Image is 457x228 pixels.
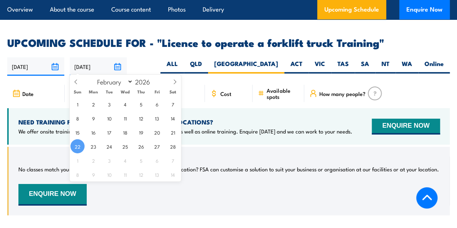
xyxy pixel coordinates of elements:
label: WA [396,60,418,74]
span: March 14, 2026 [166,167,180,181]
span: March 9, 2026 [86,167,100,181]
span: Cost [220,91,231,97]
span: March 6, 2026 [150,153,164,167]
span: February 13, 2026 [150,111,164,125]
span: March 3, 2026 [102,153,116,167]
span: Fri [149,89,165,94]
span: February 19, 2026 [134,125,148,139]
span: March 5, 2026 [134,153,148,167]
span: March 2, 2026 [86,153,100,167]
span: February 15, 2026 [70,125,85,139]
span: February 20, 2026 [150,125,164,139]
span: March 13, 2026 [150,167,164,181]
span: Sun [70,89,86,94]
span: March 1, 2026 [70,153,85,167]
span: February 10, 2026 [102,111,116,125]
h2: UPCOMING SCHEDULE FOR - "Licence to operate a forklift truck Training" [7,38,450,47]
label: Online [418,60,450,74]
label: [GEOGRAPHIC_DATA] [208,60,284,74]
span: Available spots [267,87,299,100]
p: We offer onsite training, training at our centres, multisite solutions as well as online training... [18,128,352,135]
span: February 28, 2026 [166,139,180,153]
input: From date [7,57,64,76]
label: ALL [160,60,184,74]
span: February 1, 2026 [70,97,85,111]
input: To date [70,57,127,76]
span: Wed [117,89,133,94]
label: QLD [184,60,208,74]
span: February 25, 2026 [118,139,132,153]
span: February 18, 2026 [118,125,132,139]
span: February 4, 2026 [118,97,132,111]
label: NT [375,60,396,74]
label: ACT [284,60,309,74]
span: February 16, 2026 [86,125,100,139]
span: February 26, 2026 [134,139,148,153]
label: VIC [309,60,331,74]
span: March 11, 2026 [118,167,132,181]
span: Thu [133,89,149,94]
input: Year [133,77,157,86]
span: March 12, 2026 [134,167,148,181]
span: How many people? [319,91,366,97]
span: February 6, 2026 [150,97,164,111]
span: February 23, 2026 [86,139,100,153]
span: Date [22,91,34,97]
p: Can’t find a date or location? FSA can customise a solution to suit your business or organisation... [129,166,439,173]
span: March 8, 2026 [70,167,85,181]
select: Month [94,77,133,86]
label: TAS [331,60,355,74]
span: February 9, 2026 [86,111,100,125]
span: Sat [165,89,181,94]
span: February 8, 2026 [70,111,85,125]
button: ENQUIRE NOW [372,119,440,135]
span: March 4, 2026 [118,153,132,167]
span: February 11, 2026 [118,111,132,125]
h4: NEED TRAINING FOR LARGER GROUPS OR MULTIPLE LOCATIONS? [18,118,352,126]
span: February 2, 2026 [86,97,100,111]
span: February 21, 2026 [166,125,180,139]
span: February 24, 2026 [102,139,116,153]
span: February 14, 2026 [166,111,180,125]
span: February 7, 2026 [166,97,180,111]
span: Tue [102,89,117,94]
span: February 3, 2026 [102,97,116,111]
span: February 12, 2026 [134,111,148,125]
span: February 27, 2026 [150,139,164,153]
span: March 10, 2026 [102,167,116,181]
span: February 5, 2026 [134,97,148,111]
span: March 7, 2026 [166,153,180,167]
span: February 17, 2026 [102,125,116,139]
label: SA [355,60,375,74]
p: No classes match your search criteria, sorry. [18,166,124,173]
button: ENQUIRE NOW [18,184,87,206]
span: February 22, 2026 [70,139,85,153]
span: Mon [86,89,102,94]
